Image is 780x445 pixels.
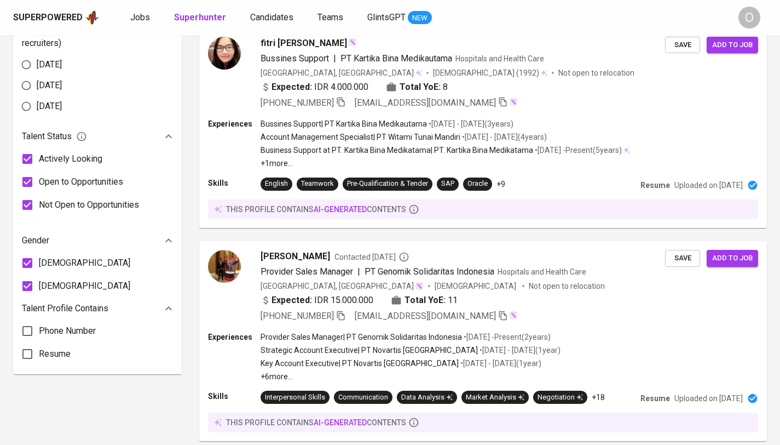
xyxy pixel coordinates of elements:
div: Pre-Qualification & Tender [347,179,428,189]
img: magic_wand.svg [348,38,357,47]
div: Talent Status [22,125,173,147]
span: NEW [408,13,432,24]
img: app logo [85,9,100,26]
div: English [265,179,288,189]
img: magic_wand.svg [509,98,518,106]
span: | [357,265,360,278]
span: Talent Status [22,130,87,143]
div: [GEOGRAPHIC_DATA], [GEOGRAPHIC_DATA] [261,281,424,292]
span: Hospitals and Health Care [455,54,544,63]
span: [DEMOGRAPHIC_DATA] [435,281,518,292]
span: [DEMOGRAPHIC_DATA] [39,279,130,293]
a: GlintsGPT NEW [367,11,432,25]
span: Save [671,39,695,52]
b: Total YoE: [400,81,441,94]
p: Gender [22,234,49,247]
div: (1992) [433,67,547,78]
div: IDR 4.000.000 [261,81,368,94]
p: Provider Sales Manager | PT Genomik Solidaritas Indonesia [261,332,462,343]
a: fitri [PERSON_NAME]Bussines Support|PT Kartika Bina MedikautamaHospitals and Health Care[GEOGRAPH... [199,28,767,228]
button: Save [665,37,700,54]
span: 8 [443,81,448,94]
span: Add to job [712,39,753,52]
span: Resume [39,347,71,361]
span: GlintsGPT [367,12,406,22]
span: [DATE] [37,79,62,92]
p: Strategic Account Executive | PT Novartis [GEOGRAPHIC_DATA] [261,345,478,356]
span: [EMAIL_ADDRESS][DOMAIN_NAME] [355,311,496,321]
b: Superhunter [174,12,226,22]
span: 11 [448,294,458,307]
p: Uploaded on [DATE] [674,180,743,191]
span: Save [671,252,695,265]
span: fitri [PERSON_NAME] [261,37,347,50]
img: 6e2d99454b7fd5a91a51ebae86e3ef60.jpg [208,250,241,283]
p: Experiences [208,332,261,343]
div: Teamwork [301,179,334,189]
p: this profile contains contents [226,204,406,215]
a: Superhunter [174,11,228,25]
p: Talent Profile Contains [22,302,108,315]
div: Interpersonal Skills [265,392,325,403]
span: | [333,52,336,65]
div: Communication [338,392,388,403]
b: Total YoE: [405,294,446,307]
p: Key Account Executive | PT Novartis [GEOGRAPHIC_DATA] [261,358,459,369]
span: [DEMOGRAPHIC_DATA] [39,256,130,270]
button: Save [665,250,700,267]
p: Skills [208,391,261,402]
p: Experiences [208,118,261,129]
p: Not open to relocation [558,67,634,78]
p: • [DATE] - Present ( 5 years ) [533,145,622,156]
span: Not Open to Opportunities [39,198,139,212]
p: +6 more ... [261,371,561,382]
p: this profile contains contents [226,417,406,428]
span: AI-generated [314,205,367,214]
div: [GEOGRAPHIC_DATA], [GEOGRAPHIC_DATA] [261,67,422,78]
p: Resume [640,180,670,191]
div: Negotiation [538,392,583,403]
p: +18 [592,392,605,403]
span: [EMAIL_ADDRESS][DOMAIN_NAME] [355,98,496,108]
p: • [DATE] - [DATE] ( 4 years ) [460,132,547,142]
div: Superpowered [13,12,83,24]
p: Business Support at PT. Kartika Bina Medikatama | PT. Kartika Bina Medikatama [261,145,533,156]
p: • [DATE] - Present ( 2 years ) [462,332,551,343]
span: Provider Sales Manager [261,266,353,277]
p: • [DATE] - [DATE] ( 1 year ) [478,345,561,356]
span: Add to job [712,252,753,265]
b: Expected: [271,294,312,307]
button: Add to job [707,250,758,267]
span: [PERSON_NAME] [261,250,330,263]
p: • [DATE] - [DATE] ( 3 years ) [427,118,513,129]
div: O [738,7,760,28]
a: Teams [317,11,345,25]
span: Jobs [130,12,150,22]
span: [PHONE_NUMBER] [261,311,334,321]
div: Talent Profile Contains [22,298,173,320]
span: PT Genomik Solidaritas Indonesia [365,266,494,277]
div: Data Analysis [401,392,453,403]
span: Contacted [DATE] [334,252,409,263]
img: abe66482d449bd19d8a07479bdb02151.jpg [208,37,241,70]
p: • [DATE] - [DATE] ( 1 year ) [459,358,541,369]
span: Phone Number [39,324,96,338]
a: Jobs [130,11,152,25]
p: +1 more ... [261,158,630,169]
span: PT Kartika Bina Medikautama [340,53,452,64]
svg: By Malaysia recruiter [398,252,409,263]
a: [PERSON_NAME]Contacted [DATE]Provider Sales Manager|PT Genomik Solidaritas IndonesiaHospitals and... [199,241,767,441]
div: Gender [22,230,173,252]
span: [DEMOGRAPHIC_DATA] [433,67,516,78]
span: Candidates [250,12,293,22]
span: [DATE] [37,58,62,71]
p: Uploaded on [DATE] [674,393,743,404]
div: Market Analysis [466,392,524,403]
a: Superpoweredapp logo [13,9,100,26]
a: Candidates [250,11,296,25]
span: Bussines Support [261,53,329,64]
div: SAP [441,179,454,189]
span: Teams [317,12,343,22]
p: Bussines Support | PT Kartika Bina Medikautama [261,118,427,129]
p: Account Management Specialist | PT Witami Tunai Mandiri [261,132,460,142]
